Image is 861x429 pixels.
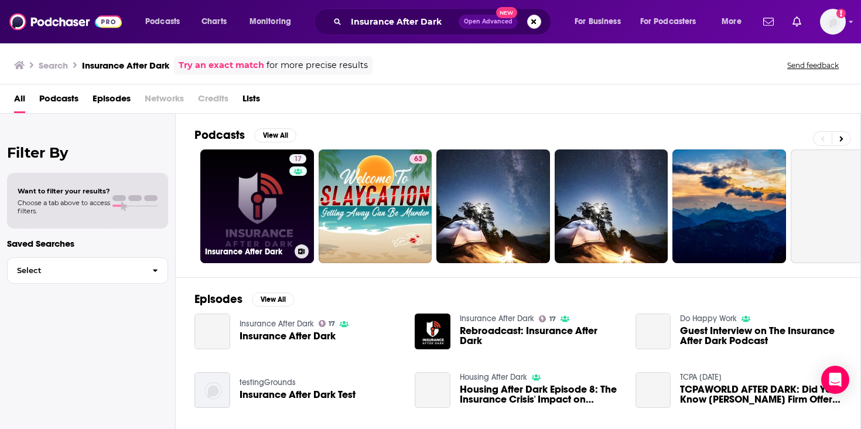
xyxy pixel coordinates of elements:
button: open menu [241,12,306,31]
button: View All [254,128,296,142]
span: Select [8,267,143,274]
a: All [14,89,25,113]
span: Networks [145,89,184,113]
span: 17 [549,316,556,322]
span: Credits [198,89,228,113]
span: New [496,7,517,18]
span: 17 [294,154,302,165]
h3: Insurance After Dark [205,247,290,257]
svg: Add a profile image [836,9,846,18]
span: More [722,13,742,30]
img: Rebroadcast: Insurance After Dark [415,314,450,349]
a: TCPA TODAY [680,372,722,382]
a: Episodes [93,89,131,113]
a: Insurance After Dark Test [240,390,356,400]
a: Guest Interview on The Insurance After Dark Podcast [635,314,671,349]
div: Open Intercom Messenger [821,366,849,394]
span: Charts [201,13,227,30]
a: Show notifications dropdown [758,12,778,32]
span: Logged in as chardin [820,9,846,35]
span: 63 [414,154,422,165]
a: Insurance After Dark [194,314,230,349]
span: Choose a tab above to access filters. [18,199,110,215]
a: Insurance After Dark [240,331,336,341]
img: Podchaser - Follow, Share and Rate Podcasts [9,11,122,33]
a: Try an exact match [179,59,264,72]
button: open menu [633,12,713,31]
a: PodcastsView All [194,128,296,142]
a: Housing After Dark Episode 8: The Insurance Crisis' Impact on Housing Production [415,372,450,408]
img: User Profile [820,9,846,35]
button: open menu [137,12,195,31]
h3: Insurance After Dark [82,60,169,71]
div: Search podcasts, credits, & more... [325,8,562,35]
span: Podcasts [145,13,180,30]
a: 63 [319,149,432,263]
p: Saved Searches [7,238,168,249]
a: 63 [409,154,427,164]
a: Insurance After Dark [240,319,314,329]
a: Guest Interview on The Insurance After Dark Podcast [680,326,842,346]
h2: Episodes [194,292,242,307]
span: 17 [329,321,335,326]
a: Lists [242,89,260,113]
img: Insurance After Dark Test [194,372,230,408]
input: Search podcasts, credits, & more... [346,12,459,31]
a: Do Happy Work [680,314,737,324]
a: Housing After Dark [460,372,527,382]
a: Insurance After Dark [460,314,534,324]
a: EpisodesView All [194,292,294,307]
a: 17 [319,320,336,327]
a: Charts [194,12,234,31]
h3: Search [39,60,68,71]
a: testingGrounds [240,377,296,387]
h2: Podcasts [194,128,245,142]
a: 17Insurance After Dark [200,149,314,263]
a: Show notifications dropdown [788,12,806,32]
span: TCPAWORLD AFTER DARK: Did You Know [PERSON_NAME] Firm Offers 100% Paid Platinum PPO Health Insura... [680,384,842,404]
button: Select [7,257,168,284]
span: for more precise results [266,59,368,72]
button: open menu [566,12,635,31]
span: For Business [575,13,621,30]
a: TCPAWORLD AFTER DARK: Did You Know Troutman Firm Offers 100% Paid Platinum PPO Health Insurance? [635,372,671,408]
button: Show profile menu [820,9,846,35]
a: TCPAWORLD AFTER DARK: Did You Know Troutman Firm Offers 100% Paid Platinum PPO Health Insurance? [680,384,842,404]
a: Podcasts [39,89,78,113]
span: Open Advanced [464,19,512,25]
button: Open AdvancedNew [459,15,518,29]
h2: Filter By [7,144,168,161]
span: For Podcasters [640,13,696,30]
a: Rebroadcast: Insurance After Dark [460,326,621,346]
a: 17 [289,154,306,164]
button: Send feedback [784,60,842,70]
a: Housing After Dark Episode 8: The Insurance Crisis' Impact on Housing Production [460,384,621,404]
span: Monitoring [250,13,291,30]
button: open menu [713,12,756,31]
a: 17 [539,315,556,322]
button: View All [252,292,294,307]
span: Want to filter your results? [18,187,110,195]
